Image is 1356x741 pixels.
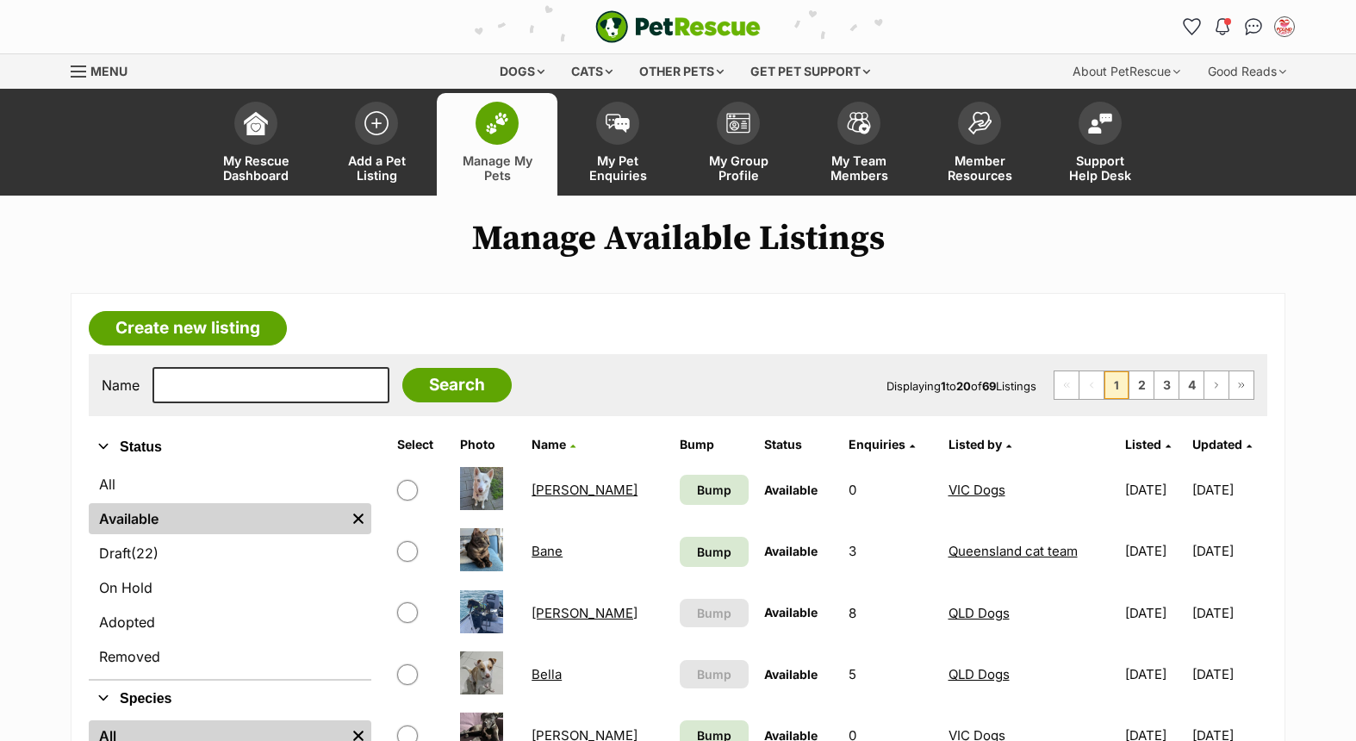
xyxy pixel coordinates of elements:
[842,644,940,704] td: 5
[941,379,946,393] strong: 1
[1216,18,1229,35] img: notifications-46538b983faf8c2785f20acdc204bb7945ddae34d4c08c2a6579f10ce5e182be.svg
[967,111,992,134] img: member-resources-icon-8e73f808a243e03378d46382f2149f9095a855e16c252ad45f914b54edf8863c.svg
[1276,18,1293,35] img: VIC Dogs profile pic
[1118,460,1191,520] td: [DATE]
[697,481,731,499] span: Bump
[842,521,940,581] td: 3
[338,153,415,183] span: Add a Pet Listing
[579,153,656,183] span: My Pet Enquiries
[89,465,371,679] div: Status
[1271,13,1298,40] button: My account
[949,605,1010,621] a: QLD Dogs
[364,111,389,135] img: add-pet-listing-icon-0afa8454b4691262ce3f59096e99ab1cd57d4a30225e0717b998d2c9b9846f56.svg
[1118,521,1191,581] td: [DATE]
[89,436,371,458] button: Status
[673,431,756,458] th: Bump
[764,483,818,497] span: Available
[1088,113,1112,134] img: help-desk-icon-fdf02630f3aa405de69fd3d07c3f3aa587a6932b1a1747fa1d2bba05be0121f9.svg
[842,460,940,520] td: 0
[697,543,731,561] span: Bump
[458,153,536,183] span: Manage My Pets
[595,10,761,43] img: logo-e224e6f780fb5917bec1dbf3a21bbac754714ae5b6737aabdf751b685950b380.svg
[1118,644,1191,704] td: [DATE]
[1061,153,1139,183] span: Support Help Desk
[1125,437,1161,451] span: Listed
[1118,583,1191,643] td: [DATE]
[949,666,1010,682] a: QLD Dogs
[1245,18,1263,35] img: chat-41dd97257d64d25036548639549fe6c8038ab92f7586957e7f3b1b290dea8141.svg
[849,437,905,451] span: translation missing: en.admin.listings.index.attributes.enquiries
[847,112,871,134] img: team-members-icon-5396bd8760b3fe7c0b43da4ab00e1e3bb1a5d9ba89233759b79545d2d3fc5d0d.svg
[557,93,678,196] a: My Pet Enquiries
[886,379,1036,393] span: Displaying to of Listings
[244,111,268,135] img: dashboard-icon-eb2f2d2d3e046f16d808141f083e7271f6b2e854fb5c12c21221c1fb7104beca.svg
[700,153,777,183] span: My Group Profile
[532,437,575,451] a: Name
[1192,437,1252,451] a: Updated
[738,54,882,89] div: Get pet support
[1178,13,1298,40] ul: Account quick links
[595,10,761,43] a: PetRescue
[956,379,971,393] strong: 20
[680,475,749,505] a: Bump
[627,54,736,89] div: Other pets
[437,93,557,196] a: Manage My Pets
[89,311,287,346] a: Create new listing
[217,153,295,183] span: My Rescue Dashboard
[90,64,128,78] span: Menu
[1192,437,1242,451] span: Updated
[941,153,1018,183] span: Member Resources
[1079,371,1104,399] span: Previous page
[1209,13,1236,40] button: Notifications
[1054,371,1079,399] span: First page
[102,377,140,393] label: Name
[1192,583,1266,643] td: [DATE]
[196,93,316,196] a: My Rescue Dashboard
[919,93,1040,196] a: Member Resources
[390,431,451,458] th: Select
[680,660,749,688] button: Bump
[1196,54,1298,89] div: Good Reads
[1129,371,1154,399] a: Page 2
[532,543,563,559] a: Bane
[799,93,919,196] a: My Team Members
[345,503,371,534] a: Remove filter
[949,482,1005,498] a: VIC Dogs
[453,431,523,458] th: Photo
[89,688,371,710] button: Species
[89,572,371,603] a: On Hold
[89,469,371,500] a: All
[532,437,566,451] span: Name
[820,153,898,183] span: My Team Members
[559,54,625,89] div: Cats
[71,54,140,85] a: Menu
[316,93,437,196] a: Add a Pet Listing
[982,379,996,393] strong: 69
[1054,370,1254,400] nav: Pagination
[678,93,799,196] a: My Group Profile
[1204,371,1228,399] a: Next page
[89,538,371,569] a: Draft
[532,482,638,498] a: [PERSON_NAME]
[949,437,1011,451] a: Listed by
[1240,13,1267,40] a: Conversations
[1125,437,1171,451] a: Listed
[1229,371,1253,399] a: Last page
[89,641,371,672] a: Removed
[402,368,512,402] input: Search
[488,54,557,89] div: Dogs
[842,583,940,643] td: 8
[697,604,731,622] span: Bump
[764,544,818,558] span: Available
[849,437,915,451] a: Enquiries
[1178,13,1205,40] a: Favourites
[757,431,840,458] th: Status
[764,605,818,620] span: Available
[1154,371,1179,399] a: Page 3
[1192,644,1266,704] td: [DATE]
[697,665,731,683] span: Bump
[949,543,1078,559] a: Queensland cat team
[1061,54,1192,89] div: About PetRescue
[1040,93,1160,196] a: Support Help Desk
[1104,371,1129,399] span: Page 1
